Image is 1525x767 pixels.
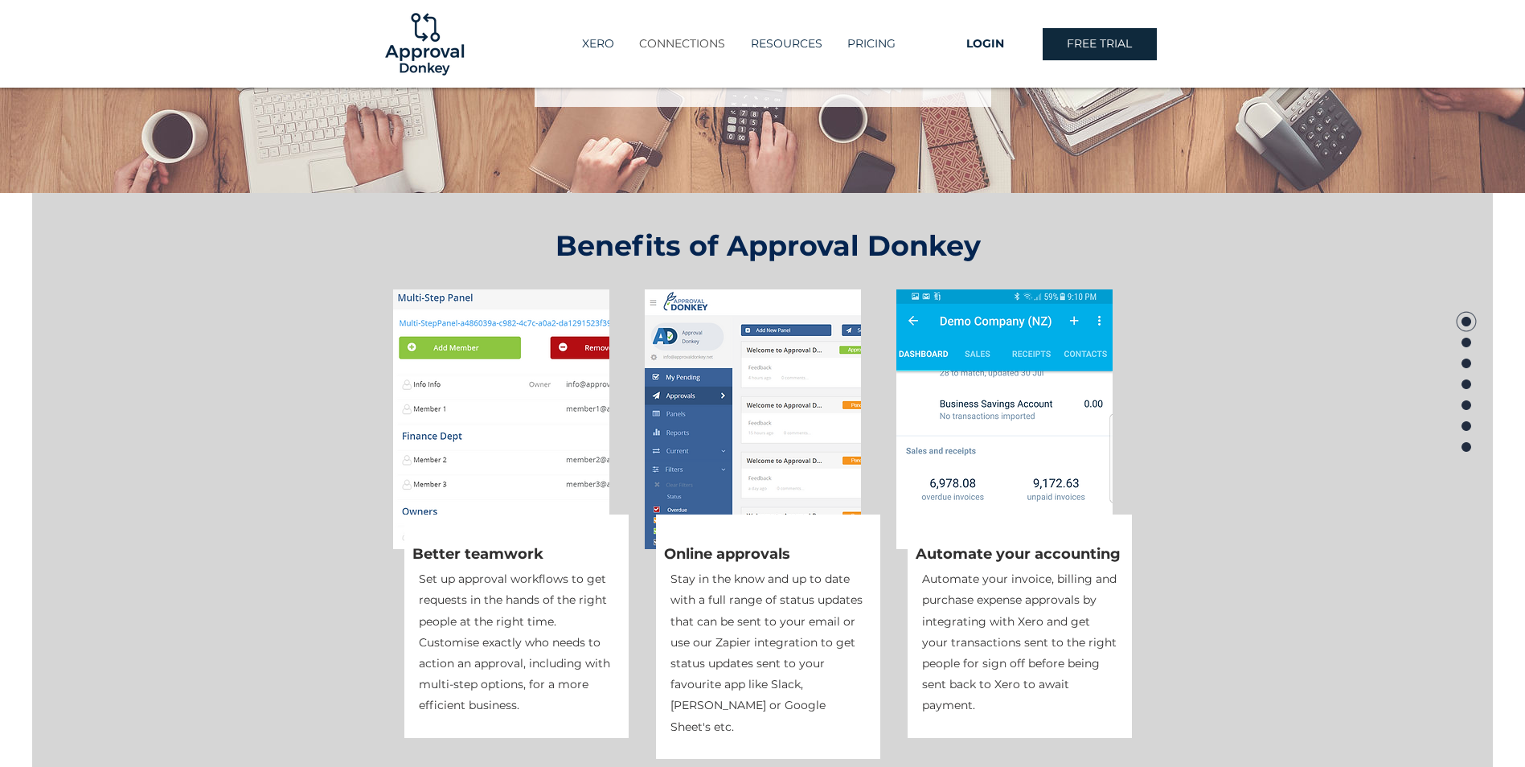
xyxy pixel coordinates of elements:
[966,36,1004,52] span: LOGIN
[381,1,468,88] img: Logo-01.png
[929,28,1043,60] a: LOGIN
[549,31,929,57] nav: Site
[738,31,834,57] div: RESOURCES
[664,545,790,563] span: Online approvals
[631,31,733,57] p: CONNECTIONS
[839,31,904,57] p: PRICING
[922,572,1117,712] span: Automate your invoice, billing and purchase expense approvals by integrating with Xero and get yo...
[896,289,1113,549] img: Screenshot_20170731-211026.png
[574,31,622,57] p: XERO
[412,545,543,563] span: Better teamwork
[670,572,863,733] span: Stay in the know and up to date with a full range of status updates that can be sent to your emai...
[834,31,908,57] a: PRICING
[645,289,861,549] img: Dashboard info_ad.net.PNG
[626,31,738,57] a: CONNECTIONS
[419,572,610,712] span: Set up approval workflows to get requests in the hands of the right people at the right time. Cus...
[1043,28,1157,60] a: FREE TRIAL
[393,289,609,549] img: Step Panel Members.PNG
[555,228,981,263] span: Benefits of Approval Donkey
[743,31,830,57] p: RESOURCES
[916,545,1121,563] span: Automate your accounting
[1067,36,1132,52] span: FREE TRIAL
[1455,311,1478,456] nav: Page
[569,31,626,57] a: XERO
